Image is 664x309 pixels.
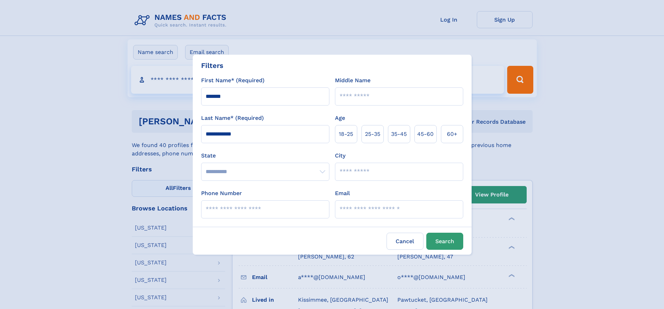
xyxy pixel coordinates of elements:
[335,189,350,198] label: Email
[426,233,463,250] button: Search
[365,130,380,138] span: 25‑35
[335,114,345,122] label: Age
[447,130,457,138] span: 60+
[391,130,407,138] span: 35‑45
[387,233,423,250] label: Cancel
[417,130,434,138] span: 45‑60
[201,114,264,122] label: Last Name* (Required)
[335,76,371,85] label: Middle Name
[201,189,242,198] label: Phone Number
[201,152,329,160] label: State
[201,76,265,85] label: First Name* (Required)
[201,60,223,71] div: Filters
[335,152,345,160] label: City
[339,130,353,138] span: 18‑25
